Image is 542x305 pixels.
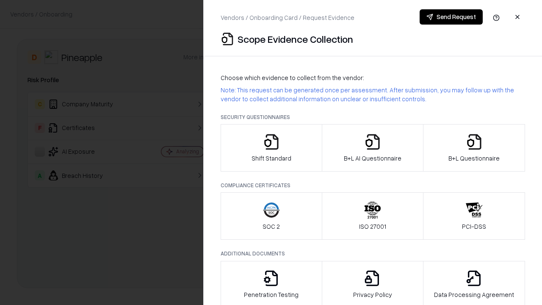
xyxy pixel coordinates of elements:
button: Send Request [420,9,483,25]
p: Penetration Testing [244,290,299,299]
p: SOC 2 [263,222,280,231]
p: Choose which evidence to collect from the vendor: [221,73,525,82]
p: Data Processing Agreement [434,290,514,299]
p: Compliance Certificates [221,182,525,189]
p: Scope Evidence Collection [238,32,353,46]
button: B+L Questionnaire [423,124,525,172]
p: Note: This request can be generated once per assessment. After submission, you may follow up with... [221,86,525,103]
p: B+L AI Questionnaire [344,154,401,163]
p: PCI-DSS [462,222,486,231]
p: ISO 27001 [359,222,386,231]
button: ISO 27001 [322,192,424,240]
p: Privacy Policy [353,290,392,299]
p: B+L Questionnaire [448,154,500,163]
p: Vendors / Onboarding Card / Request Evidence [221,13,354,22]
button: B+L AI Questionnaire [322,124,424,172]
p: Security Questionnaires [221,114,525,121]
button: PCI-DSS [423,192,525,240]
button: Shift Standard [221,124,322,172]
button: SOC 2 [221,192,322,240]
p: Additional Documents [221,250,525,257]
p: Shift Standard [252,154,291,163]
